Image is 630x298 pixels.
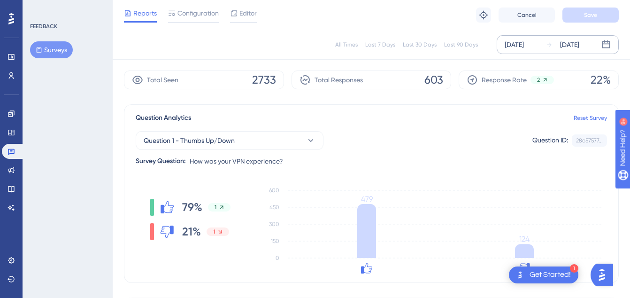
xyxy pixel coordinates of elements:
div: [DATE] [560,39,579,50]
a: Reset Survey [574,114,607,122]
span: 22% [591,72,611,87]
span: 2733 [252,72,276,87]
div: 9+ [64,5,69,12]
div: Last 30 Days [403,41,437,48]
div: Survey Question: [136,156,186,167]
span: Response Rate [482,74,527,86]
div: Question ID: [532,134,568,147]
div: [DATE] [505,39,524,50]
span: Total Seen [147,74,178,86]
div: FEEDBACK [30,23,57,30]
span: Cancel [517,11,537,19]
tspan: 450 [269,204,279,211]
tspan: 300 [269,221,279,227]
span: Total Responses [315,74,363,86]
span: 79% [182,200,202,215]
div: Last 90 Days [444,41,478,48]
tspan: 479 [361,195,373,204]
button: Surveys [30,41,73,58]
div: Get Started! [530,270,571,280]
span: 1 [215,204,216,211]
span: Configuration [177,8,219,19]
tspan: 600 [269,187,279,194]
div: Last 7 Days [365,41,395,48]
div: All Times [335,41,358,48]
span: Save [584,11,597,19]
img: launcher-image-alternative-text [515,269,526,281]
button: Question 1 - Thumbs Up/Down [136,131,323,150]
span: Question 1 - Thumbs Up/Down [144,135,235,146]
iframe: UserGuiding AI Assistant Launcher [591,261,619,289]
span: How was your VPN experience? [190,156,283,167]
span: Need Help? [22,2,59,14]
tspan: 150 [271,238,279,244]
span: 2 [537,76,540,84]
div: 1 [570,264,578,273]
span: Question Analytics [136,112,191,124]
span: 21% [182,224,201,239]
tspan: 0 [276,255,279,261]
tspan: 124 [519,235,530,243]
span: Reports [133,8,157,19]
div: 28c57577... [576,137,603,144]
div: Open Get Started! checklist, remaining modules: 1 [509,267,578,283]
span: 1 [213,228,215,235]
button: Cancel [499,8,555,23]
span: 603 [424,72,443,87]
span: Editor [239,8,257,19]
button: Save [562,8,619,23]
